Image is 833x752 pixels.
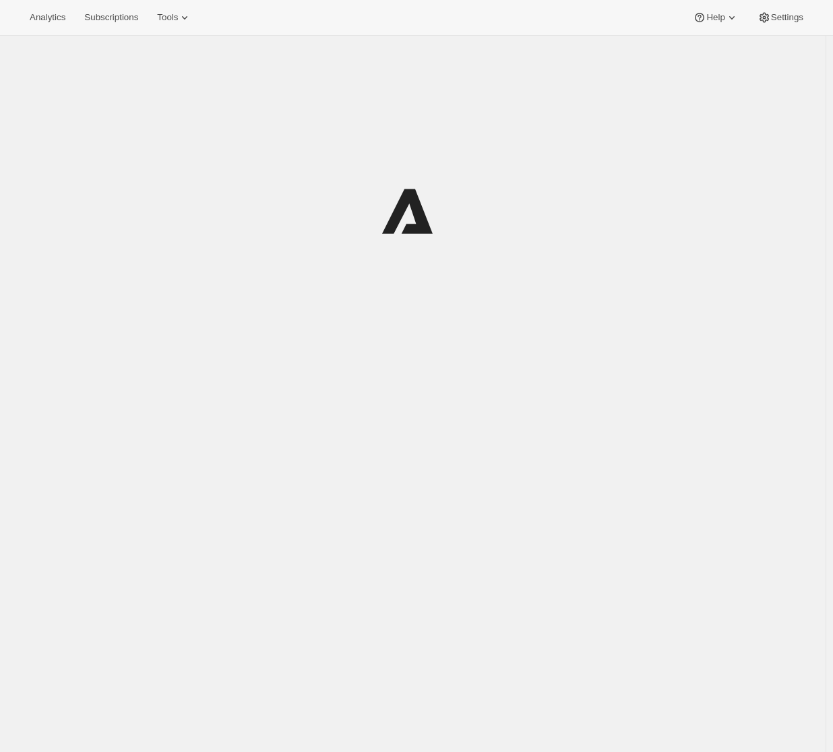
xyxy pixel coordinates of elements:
[149,8,199,27] button: Tools
[706,12,724,23] span: Help
[30,12,65,23] span: Analytics
[771,12,803,23] span: Settings
[685,8,746,27] button: Help
[84,12,138,23] span: Subscriptions
[22,8,73,27] button: Analytics
[76,8,146,27] button: Subscriptions
[157,12,178,23] span: Tools
[749,8,811,27] button: Settings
